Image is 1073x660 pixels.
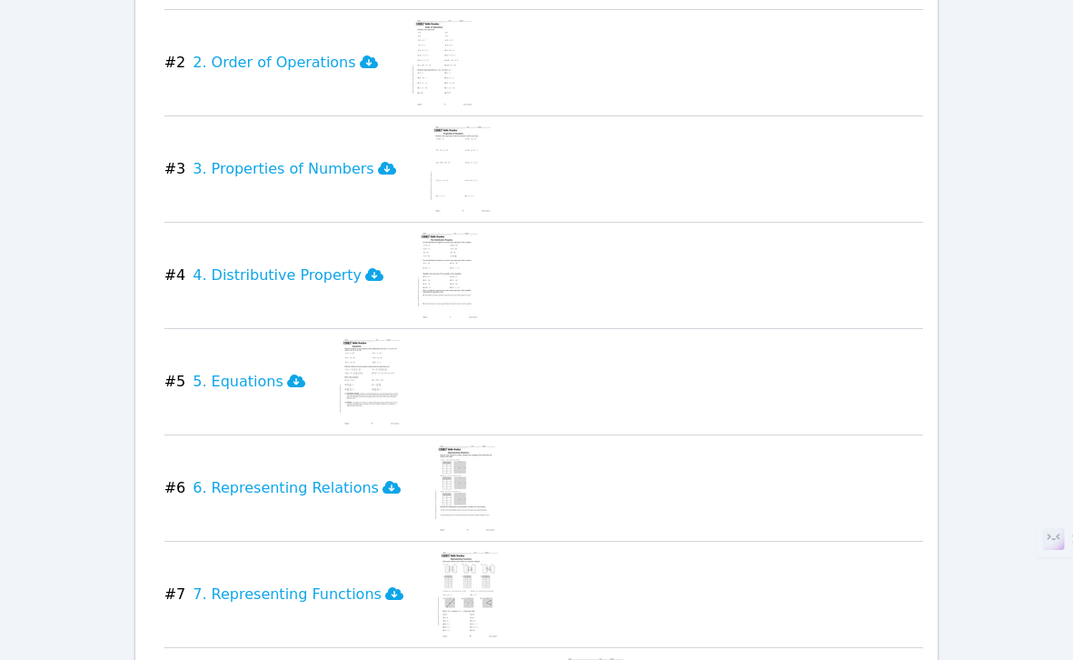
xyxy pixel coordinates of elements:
h3: 5. Equations [193,371,305,393]
img: 7. Representing Functions [432,549,503,640]
span: # 7 [164,584,186,605]
span: # 2 [164,52,186,74]
h3: 7. Representing Functions [193,584,403,605]
span: # 4 [164,265,186,286]
img: 2. Order of Operations [407,17,478,108]
img: 6. Representing Relations [430,443,501,534]
h3: 2. Order of Operations [193,52,377,74]
span: # 6 [164,477,186,499]
button: #33. Properties of Numbers [164,124,411,215]
img: 3. Properties of Numbers [425,124,496,215]
button: #77. Representing Functions [164,549,418,640]
button: #55. Equations [164,336,320,427]
h3: 3. Properties of Numbers [193,158,395,180]
img: 4. Distributive Property [412,230,483,321]
span: # 3 [164,158,186,180]
span: # 5 [164,371,186,393]
h3: 6. Representing Relations [193,477,401,499]
button: #66. Representing Relations [164,443,415,534]
img: 5. Equations [334,336,405,427]
h3: 4. Distributive Property [193,265,383,286]
button: #22. Order of Operations [164,17,392,108]
button: #44. Distributive Property [164,230,398,321]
